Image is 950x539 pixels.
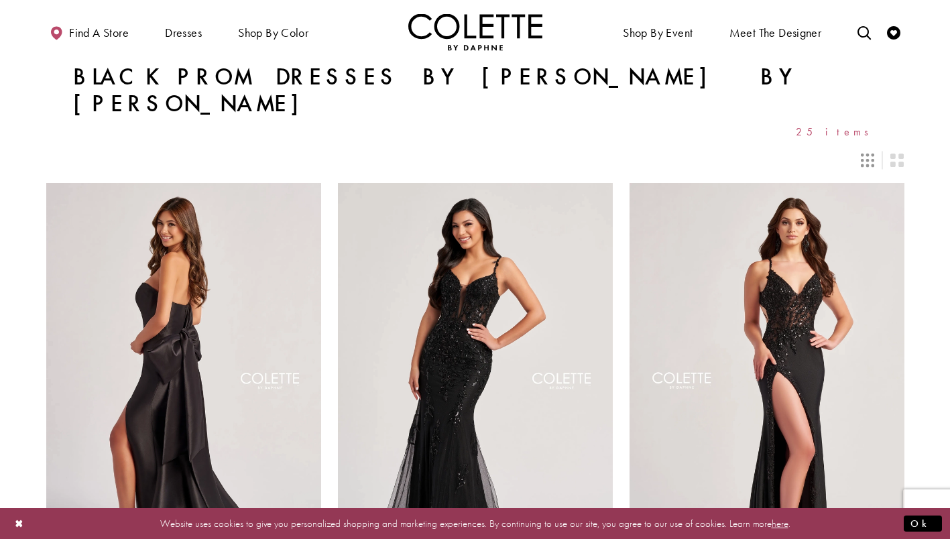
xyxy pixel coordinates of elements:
[235,13,312,50] span: Shop by color
[861,154,874,167] span: Switch layout to 3 columns
[904,515,942,532] button: Submit Dialog
[729,26,822,40] span: Meet the designer
[890,154,904,167] span: Switch layout to 2 columns
[408,13,542,50] a: Visit Home Page
[8,512,31,535] button: Close Dialog
[238,26,308,40] span: Shop by color
[796,126,878,137] span: 25 items
[69,26,129,40] span: Find a store
[162,13,205,50] span: Dresses
[623,26,693,40] span: Shop By Event
[408,13,542,50] img: Colette by Daphne
[884,13,904,50] a: Check Wishlist
[619,13,696,50] span: Shop By Event
[46,13,132,50] a: Find a store
[73,64,878,117] h1: Black Prom Dresses by [PERSON_NAME] by [PERSON_NAME]
[97,514,853,532] p: Website uses cookies to give you personalized shopping and marketing experiences. By continuing t...
[772,516,788,530] a: here
[165,26,202,40] span: Dresses
[38,145,912,175] div: Layout Controls
[726,13,825,50] a: Meet the designer
[854,13,874,50] a: Toggle search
